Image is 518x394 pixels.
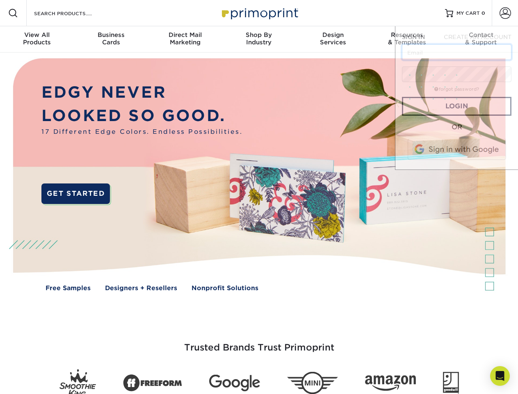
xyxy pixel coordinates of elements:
[402,122,511,132] div: OR
[41,127,242,137] span: 17 Different Edge Colors. Endless Possibilities.
[74,31,148,46] div: Cards
[148,26,222,53] a: Direct MailMarketing
[41,104,242,128] p: LOOKED SO GOOD.
[2,369,70,391] iframe: Google Customer Reviews
[296,31,370,46] div: Services
[370,26,444,53] a: Resources& Templates
[41,81,242,104] p: EDGY NEVER
[443,372,459,394] img: Goodwill
[456,10,480,17] span: MY CART
[105,284,177,293] a: Designers + Resellers
[481,10,485,16] span: 0
[370,31,444,46] div: & Templates
[148,31,222,46] div: Marketing
[222,31,296,39] span: Shop By
[365,376,416,391] img: Amazon
[19,323,499,363] h3: Trusted Brands Trust Primoprint
[296,26,370,53] a: DesignServices
[222,31,296,46] div: Industry
[41,183,110,204] a: GET STARTED
[222,26,296,53] a: Shop ByIndustry
[434,87,479,92] a: forgot password?
[33,8,113,18] input: SEARCH PRODUCTS.....
[148,31,222,39] span: Direct Mail
[402,34,425,40] span: SIGN IN
[402,44,511,60] input: Email
[296,31,370,39] span: Design
[402,97,511,116] a: Login
[370,31,444,39] span: Resources
[46,284,91,293] a: Free Samples
[192,284,258,293] a: Nonprofit Solutions
[444,34,511,40] span: CREATE AN ACCOUNT
[490,366,510,386] div: Open Intercom Messenger
[209,375,260,392] img: Google
[74,26,148,53] a: BusinessCards
[218,4,300,22] img: Primoprint
[74,31,148,39] span: Business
